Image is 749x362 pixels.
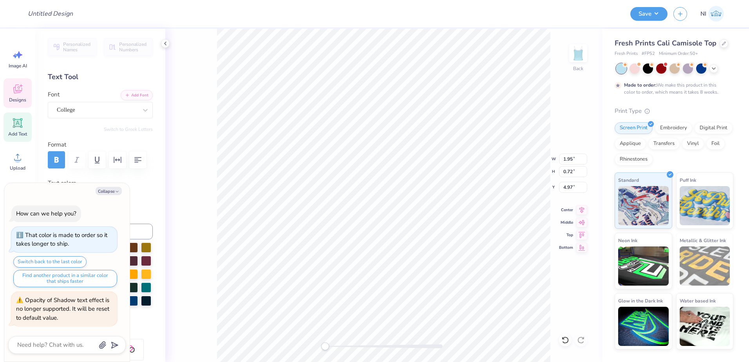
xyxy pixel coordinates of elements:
div: How can we help you? [16,210,76,217]
img: Standard [618,186,669,225]
span: Top [559,232,573,238]
span: # FP52 [642,51,655,57]
span: Water based Ink [680,297,716,305]
span: Personalized Numbers [119,42,148,52]
div: Back [573,65,583,72]
span: Upload [10,165,25,171]
button: Find another product in a similar color that ships faster [13,270,117,287]
span: Neon Ink [618,236,637,244]
div: Digital Print [695,122,733,134]
input: Untitled Design [22,6,79,22]
span: Standard [618,176,639,184]
span: Fresh Prints Cali Camisole Top [615,38,716,48]
img: Water based Ink [680,307,730,346]
div: Embroidery [655,122,692,134]
span: Middle [559,219,573,226]
button: Switch to Greek Letters [104,126,153,132]
span: Personalized Names [63,42,92,52]
img: Puff Ink [680,186,730,225]
img: Back [570,45,586,61]
span: Bottom [559,244,573,251]
div: Print Type [615,107,733,116]
button: Personalized Numbers [104,38,153,56]
div: We make this product in this color to order, which means it takes 8 weeks. [624,81,720,96]
div: Accessibility label [321,342,329,350]
span: Minimum Order: 50 + [659,51,698,57]
label: Format [48,140,153,149]
div: That color is made to order so it takes longer to ship. [16,231,107,248]
div: Screen Print [615,122,653,134]
img: Neon Ink [618,246,669,286]
button: Add Font [121,90,153,100]
span: Glow in the Dark Ink [618,297,663,305]
label: Text colors [48,179,76,188]
label: Font [48,90,60,99]
img: Glow in the Dark Ink [618,307,669,346]
div: Foil [706,138,725,150]
strong: Made to order: [624,82,657,88]
button: Save [630,7,668,21]
div: Rhinestones [615,154,653,165]
span: Add Text [8,131,27,137]
span: Designs [9,97,26,103]
div: Vinyl [682,138,704,150]
div: Text Tool [48,72,153,82]
button: Switch back to the last color [13,256,87,268]
button: Collapse [96,187,122,195]
span: Center [559,207,573,213]
span: Metallic & Glitter Ink [680,236,726,244]
div: Transfers [648,138,680,150]
span: Puff Ink [680,176,696,184]
span: NI [700,9,706,18]
img: Metallic & Glitter Ink [680,246,730,286]
button: Personalized Names [48,38,97,56]
span: Fresh Prints [615,51,638,57]
div: Applique [615,138,646,150]
div: Opacity of Shadow text effect is no longer supported. It will be reset to default value. [16,296,112,322]
span: Image AI [9,63,27,69]
a: NI [697,6,727,22]
img: Nicole Isabelle Dimla [708,6,724,22]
